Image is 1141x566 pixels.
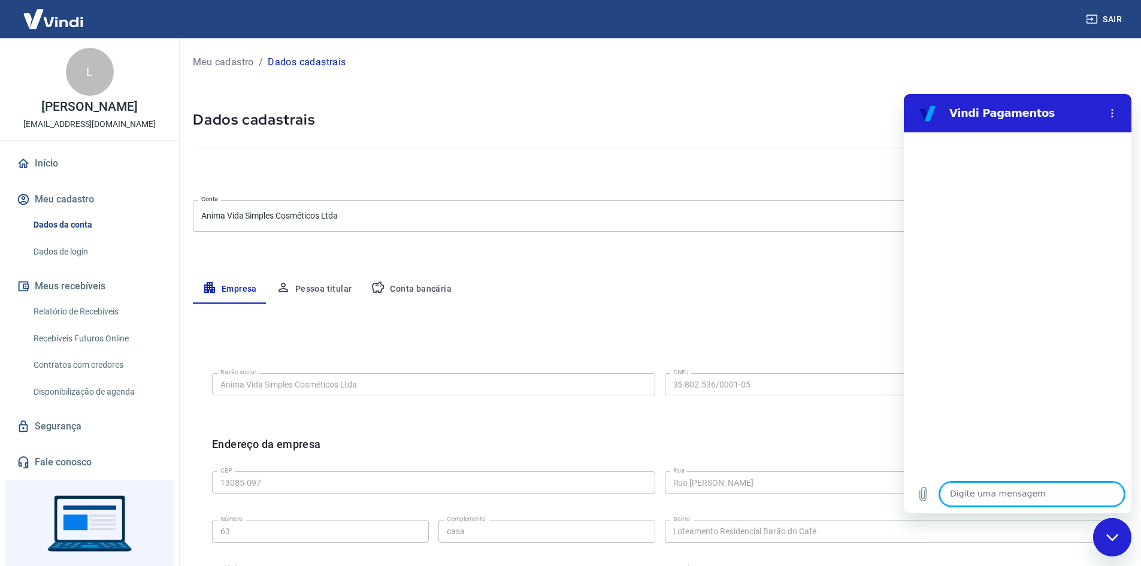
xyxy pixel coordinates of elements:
label: Número [220,514,243,523]
div: Anima Vida Simples Cosméticos Ltda [193,200,1127,232]
button: Pessoa titular [267,275,362,304]
img: Vindi [14,1,92,37]
h5: Dados cadastrais [193,110,1127,129]
label: Razão social [220,368,256,377]
a: Contratos com credores [29,353,165,377]
a: Recebíveis Futuros Online [29,326,165,351]
label: Rua [673,466,685,475]
label: Complemento [447,514,486,523]
label: CEP [220,466,232,475]
p: / [259,55,263,69]
a: Dados da conta [29,213,165,237]
label: Bairro [673,514,690,523]
p: Dados cadastrais [268,55,346,69]
p: [EMAIL_ADDRESS][DOMAIN_NAME] [23,118,156,131]
label: Conta [201,195,218,204]
button: Meus recebíveis [14,273,165,299]
a: Disponibilização de agenda [29,380,165,404]
button: Meu cadastro [14,186,165,213]
button: Conta bancária [361,275,461,304]
iframe: Botão para abrir a janela de mensagens, conversa em andamento [1093,518,1131,556]
button: Empresa [193,275,267,304]
h6: Endereço da empresa [212,436,321,467]
button: Sair [1084,8,1127,31]
p: [PERSON_NAME] [41,101,137,113]
a: Relatório de Recebíveis [29,299,165,324]
a: Fale conosco [14,449,165,476]
a: Meu cadastro [193,55,254,69]
iframe: Janela de mensagens [904,94,1131,513]
a: Segurança [14,413,165,440]
div: L [66,48,114,96]
a: Início [14,150,165,177]
label: CNPJ [673,368,689,377]
a: Dados de login [29,240,165,264]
